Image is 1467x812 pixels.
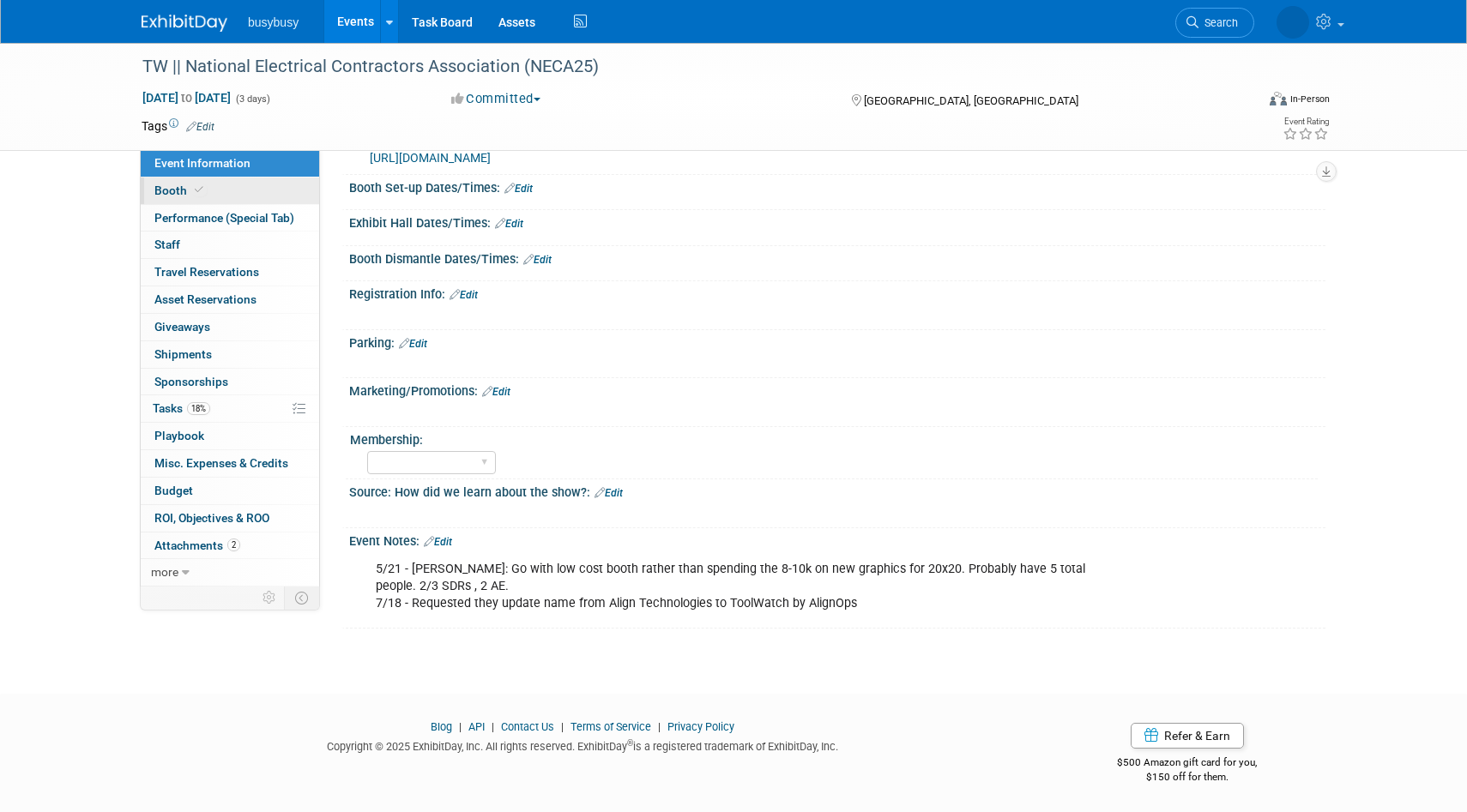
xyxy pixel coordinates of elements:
span: Travel Reservations [154,265,259,279]
a: Terms of Service [570,720,651,733]
a: Budget [141,478,319,504]
div: $500 Amazon gift card for you, [1049,744,1326,784]
img: ExhibitDay [142,15,227,32]
a: Edit [399,338,427,350]
span: Budget [154,484,193,497]
a: Blog [431,720,452,733]
span: | [557,720,568,733]
button: Committed [445,90,547,108]
span: Search [1198,16,1238,29]
a: Travel Reservations [141,259,319,286]
span: Staff [154,238,180,251]
a: Playbook [141,423,319,449]
a: Event Information [141,150,319,177]
a: Asset Reservations [141,286,319,313]
img: Kyle Stokes [1277,6,1309,39]
div: Source: How did we learn about the show?: [349,479,1325,502]
a: Refer & Earn [1131,723,1244,749]
a: Shipments [141,341,319,368]
a: Performance (Special Tab) [141,205,319,232]
div: Booth Dismantle Dates/Times: [349,246,1325,268]
span: 2 [227,538,240,551]
span: | [487,720,498,733]
a: Edit [482,386,510,398]
div: TW || National Electrical Contractors Association (NECA25) [136,51,1229,82]
a: ROI, Objectives & ROO [141,505,319,532]
div: Event Format [1153,89,1330,115]
div: Event Rating [1283,117,1329,126]
span: Sponsorships [154,375,228,388]
a: Edit [186,121,214,133]
span: [DATE] [DATE] [142,90,232,105]
span: Booth [154,183,207,197]
div: Registration Info: [349,281,1325,304]
div: Membership: [350,427,1318,448]
img: Format-Inperson.png [1270,92,1287,105]
td: Personalize Event Tab Strip [255,586,285,609]
a: Contact Us [501,720,554,733]
td: Tags [142,117,214,135]
span: Playbook [154,429,204,442]
span: | [654,720,665,733]
a: Edit [450,289,478,301]
span: Attachments [154,538,240,552]
a: Booth [141,177,319,204]
i: Booth reservation complete [195,185,203,195]
span: busybusy [248,15,299,29]
a: Edit [523,254,552,266]
a: Edit [504,183,533,195]
span: ROI, Objectives & ROO [154,511,269,525]
a: Attachments2 [141,532,319,559]
a: API [468,720,485,733]
div: Marketing/Promotions: [349,378,1325,400]
a: Giveaways [141,314,319,340]
div: Event Notes: [349,528,1325,550]
sup: ® [627,738,633,748]
span: Tasks [153,401,210,415]
a: Misc. Expenses & Credits [141,450,319,477]
span: Misc. Expenses & Credits [154,456,288,470]
td: Toggle Event Tabs [285,586,320,609]
a: Tasks18% [141,395,319,422]
span: 18% [187,402,210,415]
a: Edit [495,218,523,230]
span: Event Information [154,156,251,170]
a: Staff [141,232,319,258]
div: Parking: [349,330,1325,352]
a: [URL][DOMAIN_NAME] [370,151,491,165]
div: Copyright © 2025 ExhibitDay, Inc. All rights reserved. ExhibitDay is a registered trademark of Ex... [142,735,1023,755]
span: to [178,91,195,105]
div: In-Person [1289,93,1330,105]
a: Edit [424,536,452,548]
div: $150 off for them. [1049,770,1326,785]
span: | [455,720,466,733]
span: Shipments [154,347,212,361]
a: Sponsorships [141,369,319,395]
a: more [141,559,319,586]
div: 5/21 - [PERSON_NAME]: Go with low cost booth rather than spending the 8-10k on new graphics for 2... [364,552,1137,621]
a: Search [1175,8,1254,38]
span: more [151,565,178,579]
span: Asset Reservations [154,292,257,306]
span: (3 days) [234,93,270,105]
span: Performance (Special Tab) [154,211,294,225]
span: Giveaways [154,320,210,334]
span: [GEOGRAPHIC_DATA], [GEOGRAPHIC_DATA] [864,94,1078,107]
a: Edit [595,487,623,499]
a: Privacy Policy [667,720,734,733]
div: Exhibit Hall Dates/Times: [349,210,1325,232]
div: Booth Set-up Dates/Times: [349,175,1325,197]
